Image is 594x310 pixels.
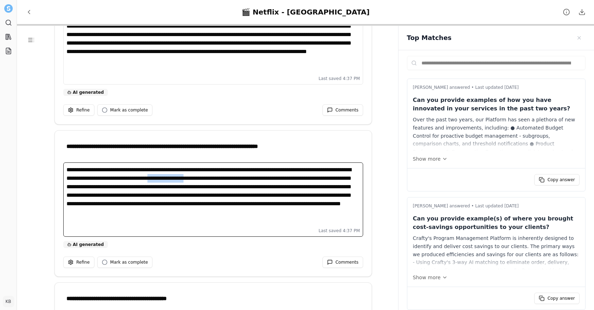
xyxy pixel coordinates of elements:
a: Library [3,31,14,42]
p: Can you provide example(s) of where you brought cost-savings opportunities to your clients? [413,214,580,231]
span: Comments [336,107,359,113]
span: Mark as complete [110,259,148,265]
button: Settle [3,3,14,14]
div: 🎬 Netflix - [GEOGRAPHIC_DATA] [241,7,370,17]
button: Copy answer [534,174,580,185]
p: Can you provide examples of how you have innovated in your services in the past two years? [413,96,580,113]
span: Copy answer [547,295,575,301]
span: AI generated [73,242,104,247]
span: Refine [76,259,90,265]
button: Show more [413,274,580,281]
button: Close sidebar [573,31,586,44]
span: AI generated [73,90,104,95]
span: Refine [76,107,90,113]
button: Mark as complete [97,104,153,116]
a: Projects [3,45,14,57]
span: Last saved 4:37 PM [319,228,360,234]
span: Comments [336,259,359,265]
button: Refine [63,104,94,116]
button: Refine [63,257,94,268]
h2: Top Matches [407,33,452,43]
button: Comments [322,104,363,116]
button: Comments [322,257,363,268]
p: [PERSON_NAME] answered • Last updated [DATE] [413,203,580,209]
p: [PERSON_NAME] answered • Last updated [DATE] [413,85,580,90]
a: Search [3,17,14,28]
button: Project details [560,6,573,18]
button: Show more [413,155,580,162]
span: Mark as complete [110,107,148,113]
button: Back to Projects [23,6,35,18]
button: Mark as complete [97,257,153,268]
button: Copy answer [534,293,580,304]
span: Copy answer [547,177,575,183]
button: KB [3,296,14,307]
div: Over the past two years, our Platform has seen a plethora of new features and improvements, inclu... [413,116,580,151]
span: Last saved 4:37 PM [319,76,360,81]
div: Crafty's Program Management Platform is inherently designed to identify and deliver cost savings ... [413,234,580,270]
img: Settle [4,4,13,13]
